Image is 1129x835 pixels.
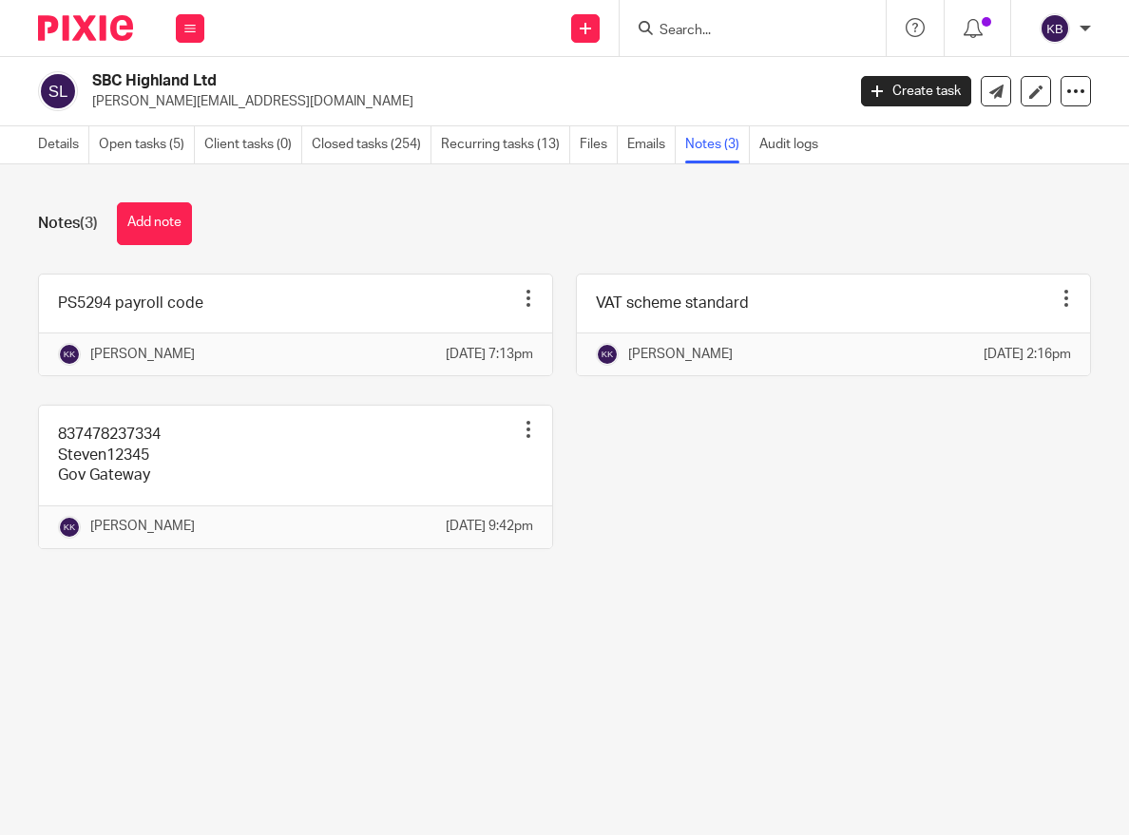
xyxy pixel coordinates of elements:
[80,216,98,231] span: (3)
[312,126,431,163] a: Closed tasks (254)
[627,126,676,163] a: Emails
[861,76,971,106] a: Create task
[90,345,195,364] p: [PERSON_NAME]
[446,345,533,364] p: [DATE] 7:13pm
[759,126,828,163] a: Audit logs
[90,517,195,536] p: [PERSON_NAME]
[38,126,89,163] a: Details
[58,343,81,366] img: svg%3E
[441,126,570,163] a: Recurring tasks (13)
[446,517,533,536] p: [DATE] 9:42pm
[204,126,302,163] a: Client tasks (0)
[99,126,195,163] a: Open tasks (5)
[596,343,619,366] img: svg%3E
[685,126,750,163] a: Notes (3)
[628,345,733,364] p: [PERSON_NAME]
[658,23,829,40] input: Search
[580,126,618,163] a: Files
[92,71,684,91] h2: SBC Highland Ltd
[38,71,78,111] img: svg%3E
[1040,13,1070,44] img: svg%3E
[117,202,192,245] button: Add note
[92,92,832,111] p: [PERSON_NAME][EMAIL_ADDRESS][DOMAIN_NAME]
[58,516,81,539] img: svg%3E
[38,214,98,234] h1: Notes
[984,345,1071,364] p: [DATE] 2:16pm
[38,15,133,41] img: Pixie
